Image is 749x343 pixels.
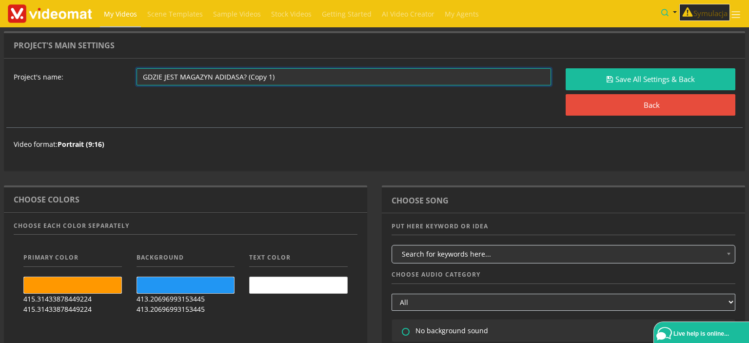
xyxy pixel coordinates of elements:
span: AI Video Creator [382,9,434,19]
strong: Portrait (9:16) [58,140,104,149]
span: Live help is online... [673,330,729,337]
span: My Agents [445,9,479,19]
h4: Text Color [249,254,348,266]
button: Save All Settings & Back [566,68,735,90]
h4: Choose each color separately [14,222,357,235]
div: 415.31433878449224 [23,304,122,314]
span: Search for keywords here... [402,248,708,260]
a: Live help is online... [656,324,749,343]
span: Stock Videos [271,9,312,19]
a: Back [566,94,735,116]
h4: Primary Color [23,254,122,266]
span: Getting Started [322,9,372,19]
span: Sample Videos [213,9,261,19]
h4: Background [137,254,235,266]
label: Video format: [14,136,104,153]
button: Symulacja [679,4,730,21]
div: 413.20696993153445 [137,294,235,304]
div: 413.20696993153445 [137,304,235,314]
span: No background sound [415,326,488,335]
h5: Project's main settings [14,41,115,50]
label: Project's name: [6,68,129,120]
h4: Put here keyword or idea [392,223,735,235]
h5: Choose song [392,196,449,205]
h5: Choose colors [14,195,79,204]
span: Scene Templates [147,9,203,19]
div: 415.31433878449224 [23,294,122,304]
h4: Choose audio category [392,271,735,283]
span: My Videos [104,9,137,19]
img: Theme-Logo [8,4,92,22]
